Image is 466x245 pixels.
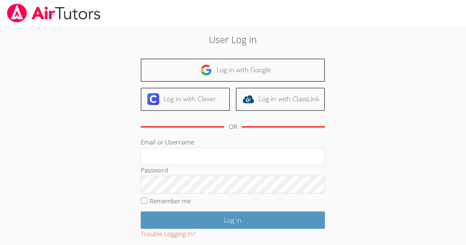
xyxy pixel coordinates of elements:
img: clever-logo-6eab21bc6e7a338710f1a6ff85c0baf02591cd810cc4098c63d3a4b26e2feb20.svg [147,93,159,105]
img: google-logo-50288ca7cdecda66e5e0955fdab243c47b7ad437acaf1139b6f446037453330a.svg [200,64,212,76]
label: Password [141,166,168,174]
button: Trouble Logging In? [141,229,195,239]
img: airtutors_banner-c4298cdbf04f3fff15de1276eac7730deb9818008684d7c2e4769d2f7ddbe033.png [6,4,101,22]
a: Log in with ClassLink [236,88,325,111]
img: classlink-logo-d6bb404cc1216ec64c9a2012d9dc4662098be43eaf13dc465df04b49fa7ab582.svg [242,93,254,105]
a: Log in with Google [141,59,325,82]
label: Email or Username [141,138,194,146]
h2: User Log in [107,32,359,46]
label: Remember me [150,197,191,205]
div: OR [229,122,237,132]
input: Log in [141,211,325,229]
a: Log in with Clever [141,88,230,111]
